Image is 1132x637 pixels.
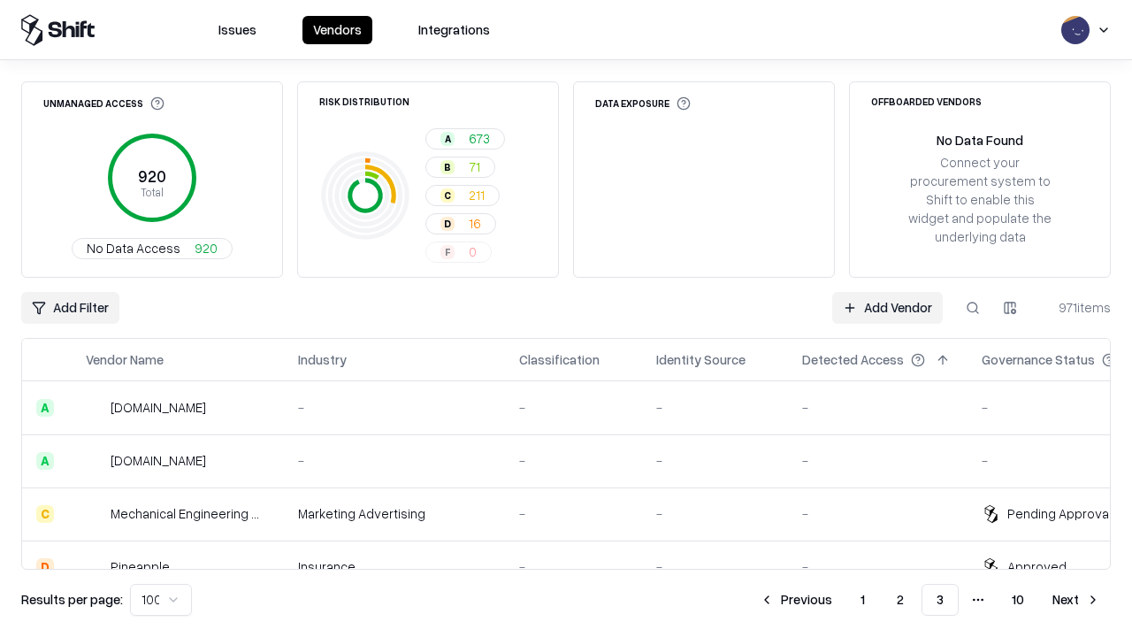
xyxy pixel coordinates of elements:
button: Previous [749,584,843,616]
div: - [298,398,491,417]
div: Marketing Advertising [298,504,491,523]
button: Issues [208,16,267,44]
div: D [440,217,455,231]
div: Pineapple [111,557,170,576]
div: - [298,451,491,470]
button: 2 [883,584,918,616]
div: - [802,557,953,576]
span: 673 [469,129,490,148]
div: Pending Approval [1007,504,1112,523]
div: - [656,504,774,523]
div: Vendor Name [86,350,164,369]
span: 211 [469,186,485,204]
div: Identity Source [656,350,746,369]
span: 16 [469,214,481,233]
nav: pagination [749,584,1111,616]
div: - [656,398,774,417]
a: Add Vendor [832,292,943,324]
div: - [656,451,774,470]
div: Approved [1007,557,1067,576]
div: Insurance [298,557,491,576]
div: Risk Distribution [319,96,409,106]
div: Classification [519,350,600,369]
div: Detected Access [802,350,904,369]
div: - [802,451,953,470]
div: A [36,399,54,417]
button: A673 [425,128,505,150]
img: Pineapple [86,558,103,576]
button: C211 [425,185,500,206]
div: Industry [298,350,347,369]
div: Data Exposure [595,96,691,111]
div: Governance Status [982,350,1095,369]
button: D16 [425,213,496,234]
div: - [519,451,628,470]
button: 10 [998,584,1038,616]
p: Results per page: [21,590,123,609]
div: - [802,504,953,523]
img: madisonlogic.com [86,452,103,470]
button: Vendors [302,16,372,44]
div: Mechanical Engineering World [111,504,270,523]
span: 920 [195,239,218,257]
button: Integrations [408,16,501,44]
button: 1 [846,584,879,616]
img: automat-it.com [86,399,103,417]
span: No Data Access [87,239,180,257]
div: - [519,557,628,576]
div: C [440,188,455,203]
div: A [440,132,455,146]
div: Unmanaged Access [43,96,164,111]
div: B [440,160,455,174]
div: Connect your procurement system to Shift to enable this widget and populate the underlying data [906,153,1053,247]
tspan: 920 [138,166,166,186]
div: A [36,452,54,470]
button: B71 [425,157,495,178]
div: No Data Found [937,131,1023,150]
div: [DOMAIN_NAME] [111,451,206,470]
button: Next [1042,584,1111,616]
tspan: Total [141,185,164,199]
img: Mechanical Engineering World [86,505,103,523]
div: Offboarded Vendors [871,96,982,106]
div: - [519,398,628,417]
button: No Data Access920 [72,238,233,259]
div: 971 items [1040,298,1111,317]
div: C [36,505,54,523]
button: Add Filter [21,292,119,324]
div: - [802,398,953,417]
button: 3 [922,584,959,616]
div: D [36,558,54,576]
div: - [519,504,628,523]
div: - [656,557,774,576]
span: 71 [469,157,480,176]
div: [DOMAIN_NAME] [111,398,206,417]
